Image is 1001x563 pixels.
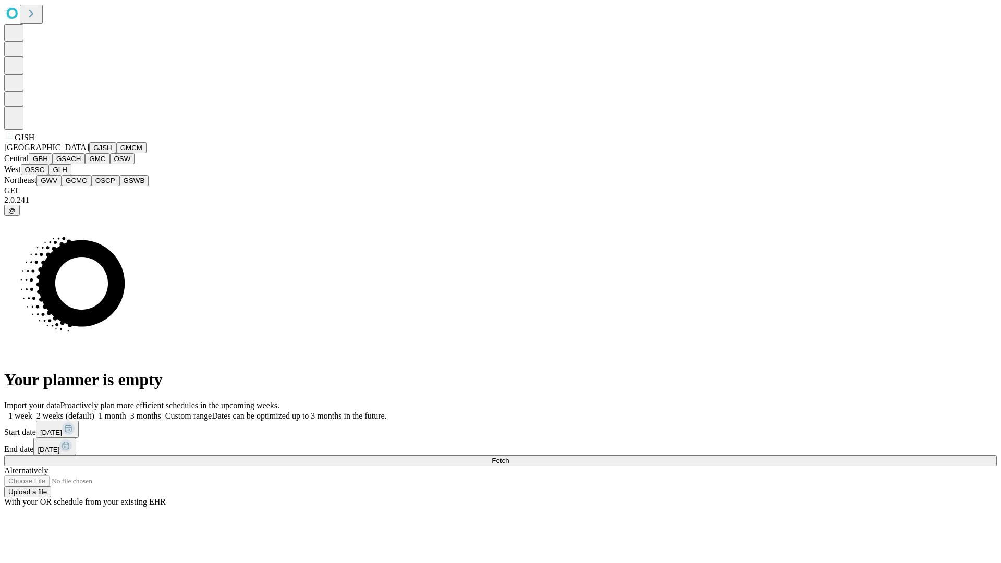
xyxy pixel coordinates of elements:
[4,186,997,195] div: GEI
[130,411,161,420] span: 3 months
[85,153,109,164] button: GMC
[60,401,279,410] span: Proactively plan more efficient schedules in the upcoming weeks.
[4,455,997,466] button: Fetch
[4,205,20,216] button: @
[36,411,94,420] span: 2 weeks (default)
[4,438,997,455] div: End date
[4,486,51,497] button: Upload a file
[4,401,60,410] span: Import your data
[4,370,997,389] h1: Your planner is empty
[33,438,76,455] button: [DATE]
[212,411,386,420] span: Dates can be optimized up to 3 months in the future.
[29,153,52,164] button: GBH
[36,421,79,438] button: [DATE]
[4,421,997,438] div: Start date
[4,497,166,506] span: With your OR schedule from your existing EHR
[4,143,89,152] span: [GEOGRAPHIC_DATA]
[116,142,147,153] button: GMCM
[8,206,16,214] span: @
[4,466,48,475] span: Alternatively
[4,195,997,205] div: 2.0.241
[119,175,149,186] button: GSWB
[38,446,59,454] span: [DATE]
[4,154,29,163] span: Central
[8,411,32,420] span: 1 week
[15,133,34,142] span: GJSH
[89,142,116,153] button: GJSH
[99,411,126,420] span: 1 month
[91,175,119,186] button: OSCP
[165,411,212,420] span: Custom range
[52,153,85,164] button: GSACH
[21,164,49,175] button: OSSC
[36,175,62,186] button: GWV
[40,429,62,436] span: [DATE]
[4,165,21,174] span: West
[48,164,71,175] button: GLH
[62,175,91,186] button: GCMC
[492,457,509,464] span: Fetch
[110,153,135,164] button: OSW
[4,176,36,185] span: Northeast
